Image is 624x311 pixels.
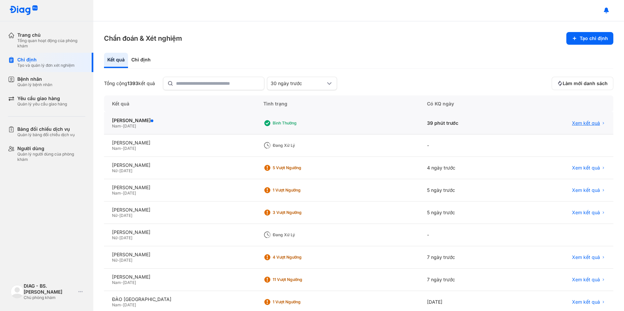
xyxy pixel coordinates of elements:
[121,302,123,307] span: -
[112,117,247,123] div: [PERSON_NAME]
[419,95,514,112] div: Có KQ ngày
[117,168,119,173] span: -
[121,146,123,151] span: -
[127,80,138,86] span: 1393
[17,82,52,87] div: Quản lý bệnh nhân
[104,80,155,86] div: Tổng cộng kết quả
[112,140,247,146] div: [PERSON_NAME]
[566,32,613,45] button: Tạo chỉ định
[112,207,247,213] div: [PERSON_NAME]
[273,120,326,126] div: Bình thường
[572,187,600,193] span: Xem kết quả
[273,232,326,238] div: Đang xử lý
[273,299,326,305] div: 1 Vượt ngưỡng
[572,277,600,283] span: Xem kết quả
[112,146,121,151] span: Nam
[419,112,514,134] div: 39 phút trước
[273,165,326,171] div: 5 Vượt ngưỡng
[119,235,132,240] span: [DATE]
[121,191,123,196] span: -
[112,162,247,168] div: [PERSON_NAME]
[17,151,85,162] div: Quản lý người dùng của phòng khám
[112,191,121,196] span: Nam
[419,269,514,291] div: 7 ngày trước
[104,95,255,112] div: Kết quả
[112,229,247,235] div: [PERSON_NAME]
[112,258,117,263] span: Nữ
[117,213,119,218] span: -
[119,213,132,218] span: [DATE]
[123,302,136,307] span: [DATE]
[563,80,608,86] span: Làm mới danh sách
[572,254,600,260] span: Xem kết quả
[273,277,326,282] div: 11 Vượt ngưỡng
[24,283,76,295] div: DIAG - BS. [PERSON_NAME]
[271,80,325,86] div: 30 ngày trước
[128,53,154,68] div: Chỉ định
[11,285,24,298] img: logo
[112,274,247,280] div: [PERSON_NAME]
[419,157,514,179] div: 4 ngày trước
[112,235,117,240] span: Nữ
[123,191,136,196] span: [DATE]
[273,210,326,215] div: 3 Vượt ngưỡng
[572,120,600,126] span: Xem kết quả
[572,165,600,171] span: Xem kết quả
[117,235,119,240] span: -
[119,168,132,173] span: [DATE]
[121,123,123,128] span: -
[17,63,75,68] div: Tạo và quản lý đơn xét nghiệm
[419,134,514,157] div: -
[273,188,326,193] div: 1 Vượt ngưỡng
[17,95,67,101] div: Yêu cầu giao hàng
[273,143,326,148] div: Đang xử lý
[572,210,600,216] span: Xem kết quả
[17,126,75,132] div: Bảng đối chiếu dịch vụ
[419,224,514,246] div: -
[104,34,182,43] h3: Chẩn đoán & Xét nghiệm
[17,132,75,137] div: Quản lý bảng đối chiếu dịch vụ
[123,280,136,285] span: [DATE]
[17,38,85,49] div: Tổng quan hoạt động của phòng khám
[119,258,132,263] span: [DATE]
[104,53,128,68] div: Kết quả
[123,123,136,128] span: [DATE]
[419,246,514,269] div: 7 ngày trước
[112,185,247,191] div: [PERSON_NAME]
[17,76,52,82] div: Bệnh nhân
[572,299,600,305] span: Xem kết quả
[112,302,121,307] span: Nam
[17,145,85,151] div: Người dùng
[112,168,117,173] span: Nữ
[112,296,247,302] div: ĐÀO [GEOGRAPHIC_DATA]
[255,95,419,112] div: Tình trạng
[112,280,121,285] span: Nam
[121,280,123,285] span: -
[112,123,121,128] span: Nam
[123,146,136,151] span: [DATE]
[24,295,76,300] div: Chủ phòng khám
[419,202,514,224] div: 5 ngày trước
[419,179,514,202] div: 5 ngày trước
[112,252,247,258] div: [PERSON_NAME]
[273,255,326,260] div: 4 Vượt ngưỡng
[17,32,85,38] div: Trang chủ
[552,77,613,90] button: Làm mới danh sách
[17,57,75,63] div: Chỉ định
[112,213,117,218] span: Nữ
[17,101,67,107] div: Quản lý yêu cầu giao hàng
[117,258,119,263] span: -
[9,5,38,16] img: logo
